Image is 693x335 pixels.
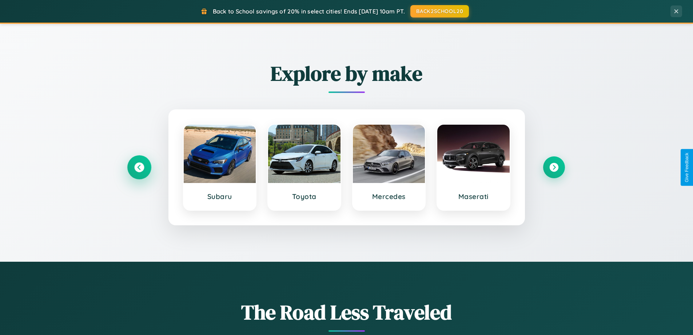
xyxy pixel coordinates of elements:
[275,192,333,201] h3: Toyota
[360,192,418,201] h3: Mercedes
[410,5,469,17] button: BACK2SCHOOL20
[128,59,565,87] h2: Explore by make
[191,192,249,201] h3: Subaru
[128,298,565,326] h1: The Road Less Traveled
[213,8,405,15] span: Back to School savings of 20% in select cities! Ends [DATE] 10am PT.
[445,192,502,201] h3: Maserati
[684,153,689,182] div: Give Feedback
